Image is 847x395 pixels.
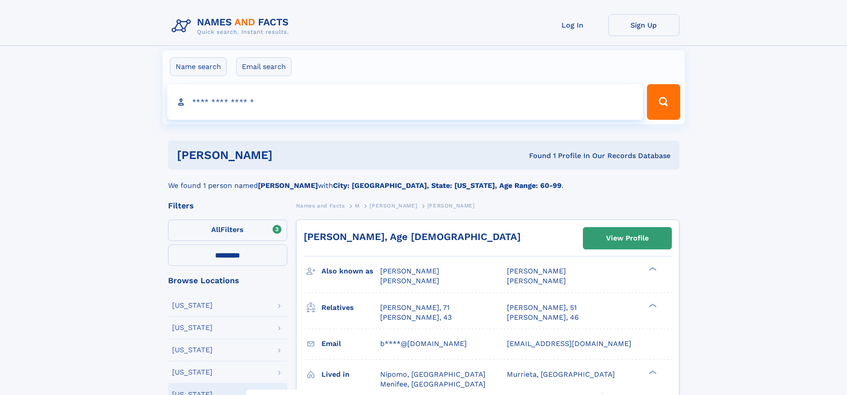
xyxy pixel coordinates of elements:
[380,313,452,322] a: [PERSON_NAME], 43
[646,302,657,308] div: ❯
[427,203,475,209] span: [PERSON_NAME]
[507,339,631,348] span: [EMAIL_ADDRESS][DOMAIN_NAME]
[172,324,213,331] div: [US_STATE]
[211,225,221,234] span: All
[321,367,380,382] h3: Lived in
[258,181,318,190] b: [PERSON_NAME]
[321,336,380,351] h3: Email
[507,370,615,379] span: Murrieta, [GEOGRAPHIC_DATA]
[606,228,649,248] div: View Profile
[172,302,213,309] div: [US_STATE]
[177,150,401,161] h1: [PERSON_NAME]
[369,203,417,209] span: [PERSON_NAME]
[380,277,439,285] span: [PERSON_NAME]
[321,300,380,315] h3: Relatives
[647,84,680,120] button: Search Button
[646,369,657,375] div: ❯
[507,277,566,285] span: [PERSON_NAME]
[646,266,657,272] div: ❯
[608,14,679,36] a: Sign Up
[167,84,643,120] input: search input
[380,303,450,313] a: [PERSON_NAME], 71
[168,277,287,285] div: Browse Locations
[168,202,287,210] div: Filters
[380,267,439,275] span: [PERSON_NAME]
[172,369,213,376] div: [US_STATE]
[296,200,345,211] a: Names and Facts
[304,231,521,242] a: [PERSON_NAME], Age [DEMOGRAPHIC_DATA]
[168,170,679,191] div: We found 1 person named with .
[537,14,608,36] a: Log In
[507,313,579,322] a: [PERSON_NAME], 46
[355,203,360,209] span: M
[583,228,671,249] a: View Profile
[236,57,292,76] label: Email search
[369,200,417,211] a: [PERSON_NAME]
[401,151,670,161] div: Found 1 Profile In Our Records Database
[507,267,566,275] span: [PERSON_NAME]
[170,57,227,76] label: Name search
[380,380,486,388] span: Menifee, [GEOGRAPHIC_DATA]
[168,14,296,38] img: Logo Names and Facts
[355,200,360,211] a: M
[168,220,287,241] label: Filters
[321,264,380,279] h3: Also known as
[172,346,213,354] div: [US_STATE]
[507,303,577,313] a: [PERSON_NAME], 51
[333,181,562,190] b: City: [GEOGRAPHIC_DATA], State: [US_STATE], Age Range: 60-99
[380,370,486,379] span: Nipomo, [GEOGRAPHIC_DATA]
